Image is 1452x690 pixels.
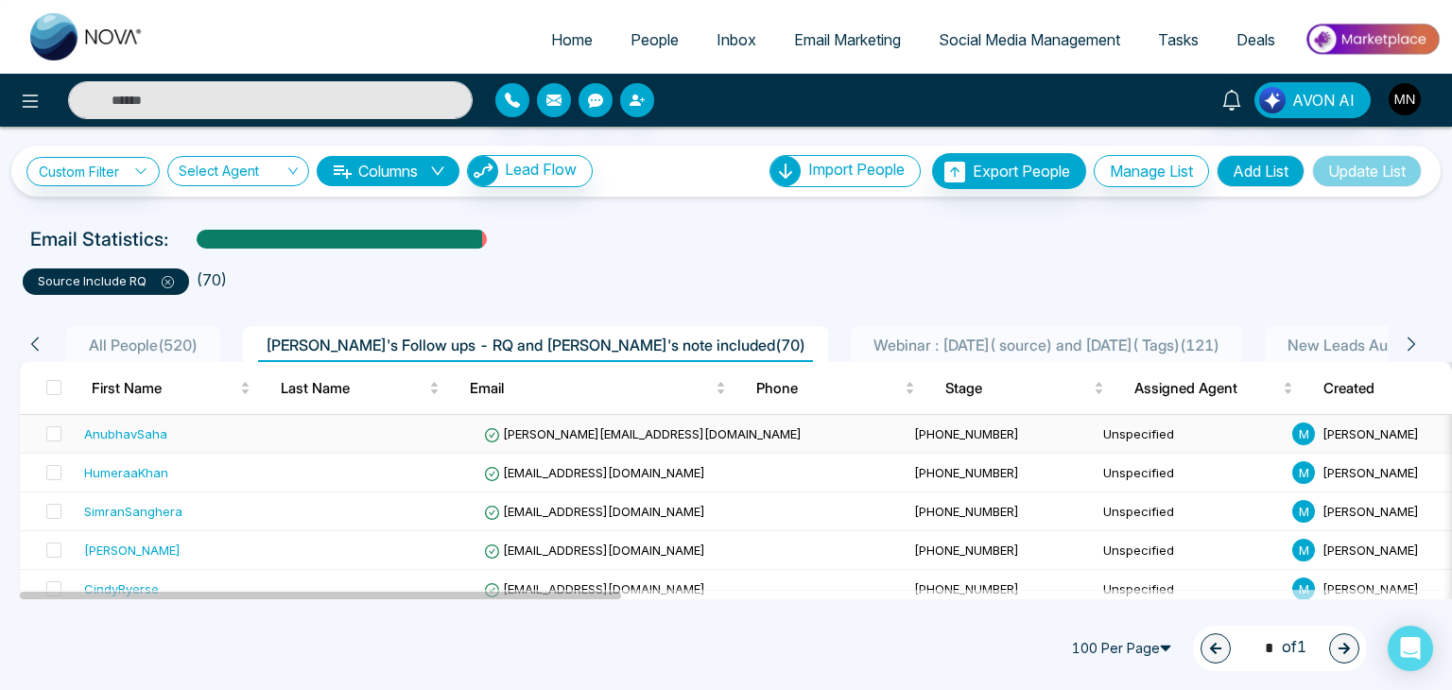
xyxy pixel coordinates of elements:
[1119,362,1308,415] th: Assigned Agent
[1134,377,1279,400] span: Assigned Agent
[266,362,455,415] th: Last Name
[1322,543,1419,558] span: [PERSON_NAME]
[1322,504,1419,519] span: [PERSON_NAME]
[258,336,813,354] span: [PERSON_NAME]'s Follow ups - RQ and [PERSON_NAME]'s note included ( 70 )
[914,426,1019,441] span: [PHONE_NUMBER]
[484,543,705,558] span: [EMAIL_ADDRESS][DOMAIN_NAME]
[1096,454,1285,492] td: Unspecified
[551,30,593,49] span: Home
[484,426,802,441] span: [PERSON_NAME][EMAIL_ADDRESS][DOMAIN_NAME]
[1094,155,1209,187] button: Manage List
[84,502,182,521] div: SimranSanghera
[1096,531,1285,570] td: Unspecified
[84,463,168,482] div: HumeraaKhan
[484,504,705,519] span: [EMAIL_ADDRESS][DOMAIN_NAME]
[794,30,901,49] span: Email Marketing
[756,377,901,400] span: Phone
[1063,633,1185,664] span: 100 Per Page
[26,157,160,186] a: Custom Filter
[1236,30,1275,49] span: Deals
[197,268,227,291] li: ( 70 )
[1158,30,1199,49] span: Tasks
[38,272,174,291] p: source include RQ
[317,156,459,186] button: Columnsdown
[1139,22,1218,58] a: Tasks
[1292,89,1355,112] span: AVON AI
[1292,423,1315,445] span: M
[1218,22,1294,58] a: Deals
[914,504,1019,519] span: [PHONE_NUMBER]
[84,579,159,598] div: CindyRyerse
[1253,635,1306,661] span: of 1
[775,22,920,58] a: Email Marketing
[973,162,1070,181] span: Export People
[77,362,266,415] th: First Name
[612,22,698,58] a: People
[1096,570,1285,609] td: Unspecified
[808,160,905,179] span: Import People
[84,541,181,560] div: [PERSON_NAME]
[1304,18,1441,60] img: Market-place.gif
[866,336,1227,354] span: Webinar : [DATE]( source) and [DATE]( Tags) ( 121 )
[1388,626,1433,671] div: Open Intercom Messenger
[281,377,425,400] span: Last Name
[484,581,705,596] span: [EMAIL_ADDRESS][DOMAIN_NAME]
[914,465,1019,480] span: [PHONE_NUMBER]
[914,543,1019,558] span: [PHONE_NUMBER]
[1312,155,1422,187] button: Update List
[920,22,1139,58] a: Social Media Management
[717,30,756,49] span: Inbox
[1217,155,1305,187] button: Add List
[741,362,930,415] th: Phone
[1259,87,1286,113] img: Lead Flow
[84,424,167,443] div: AnubhavSaha
[30,13,144,60] img: Nova CRM Logo
[81,336,205,354] span: All People ( 520 )
[470,377,712,400] span: Email
[467,155,593,187] button: Lead Flow
[631,30,679,49] span: People
[92,377,236,400] span: First Name
[459,155,593,187] a: Lead FlowLead Flow
[505,160,577,179] span: Lead Flow
[1096,415,1285,454] td: Unspecified
[1292,461,1315,484] span: M
[1389,83,1421,115] img: User Avatar
[1096,492,1285,531] td: Unspecified
[468,156,498,186] img: Lead Flow
[914,581,1019,596] span: [PHONE_NUMBER]
[455,362,741,415] th: Email
[532,22,612,58] a: Home
[1254,82,1371,118] button: AVON AI
[932,153,1086,189] button: Export People
[430,164,445,179] span: down
[30,225,168,253] p: Email Statistics:
[698,22,775,58] a: Inbox
[939,30,1120,49] span: Social Media Management
[1322,581,1419,596] span: [PERSON_NAME]
[1292,578,1315,600] span: M
[1292,539,1315,561] span: M
[930,362,1119,415] th: Stage
[1322,426,1419,441] span: [PERSON_NAME]
[484,465,705,480] span: [EMAIL_ADDRESS][DOMAIN_NAME]
[1292,500,1315,523] span: M
[945,377,1090,400] span: Stage
[1322,465,1419,480] span: [PERSON_NAME]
